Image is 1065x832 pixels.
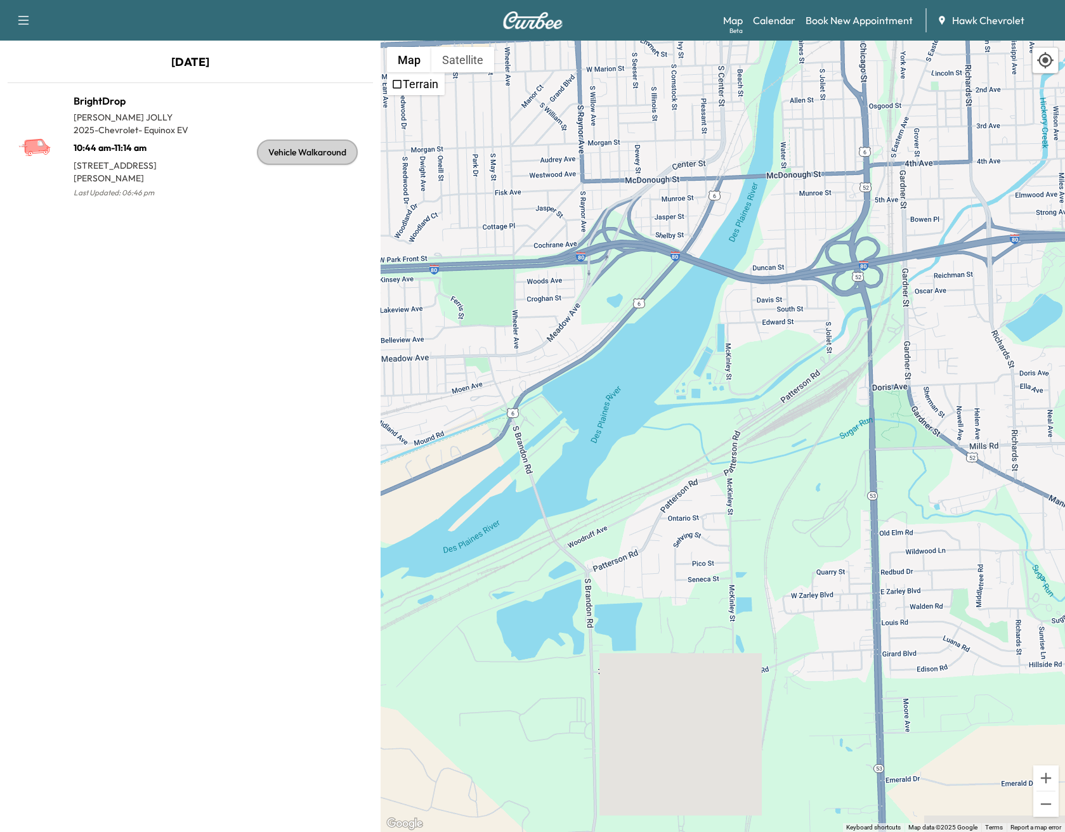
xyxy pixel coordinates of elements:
p: Last Updated: 06:46 pm [74,185,190,201]
button: Zoom in [1033,765,1059,791]
p: [STREET_ADDRESS][PERSON_NAME] [74,154,190,185]
p: 2025 - Chevrolet - Equinox EV [74,124,190,136]
img: Curbee Logo [502,11,563,29]
span: Map data ©2025 Google [908,824,977,831]
a: Book New Appointment [806,13,913,28]
a: MapBeta [723,13,743,28]
ul: Show street map [387,72,445,95]
h1: BrightDrop [74,93,190,108]
button: Show street map [387,47,431,72]
img: Google [384,816,426,832]
p: [PERSON_NAME] JOLLY [74,111,190,124]
div: Vehicle Walkaround [257,140,358,165]
label: Terrain [403,77,438,91]
li: Terrain [388,74,443,94]
a: Terms (opens in new tab) [985,824,1003,831]
div: Beta [729,26,743,36]
a: Open this area in Google Maps (opens a new window) [384,816,426,832]
button: Zoom out [1033,791,1059,817]
a: Report a map error [1010,824,1061,831]
a: Calendar [753,13,795,28]
button: Show satellite imagery [431,47,494,72]
button: Keyboard shortcuts [846,823,901,832]
span: Hawk Chevrolet [952,13,1024,28]
div: Recenter map [1032,47,1059,74]
p: 10:44 am - 11:14 am [74,136,190,154]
